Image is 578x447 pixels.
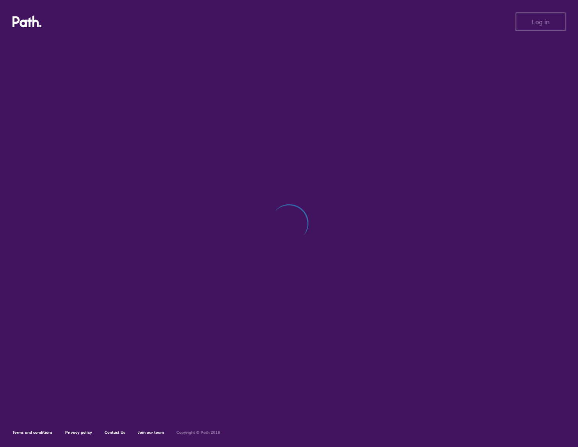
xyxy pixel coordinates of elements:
[12,430,53,435] a: Terms and conditions
[516,12,566,31] button: Log in
[176,430,220,435] h6: Copyright © Path 2018
[105,430,125,435] a: Contact Us
[65,430,92,435] a: Privacy policy
[532,18,550,25] span: Log in
[138,430,164,435] a: Join our team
